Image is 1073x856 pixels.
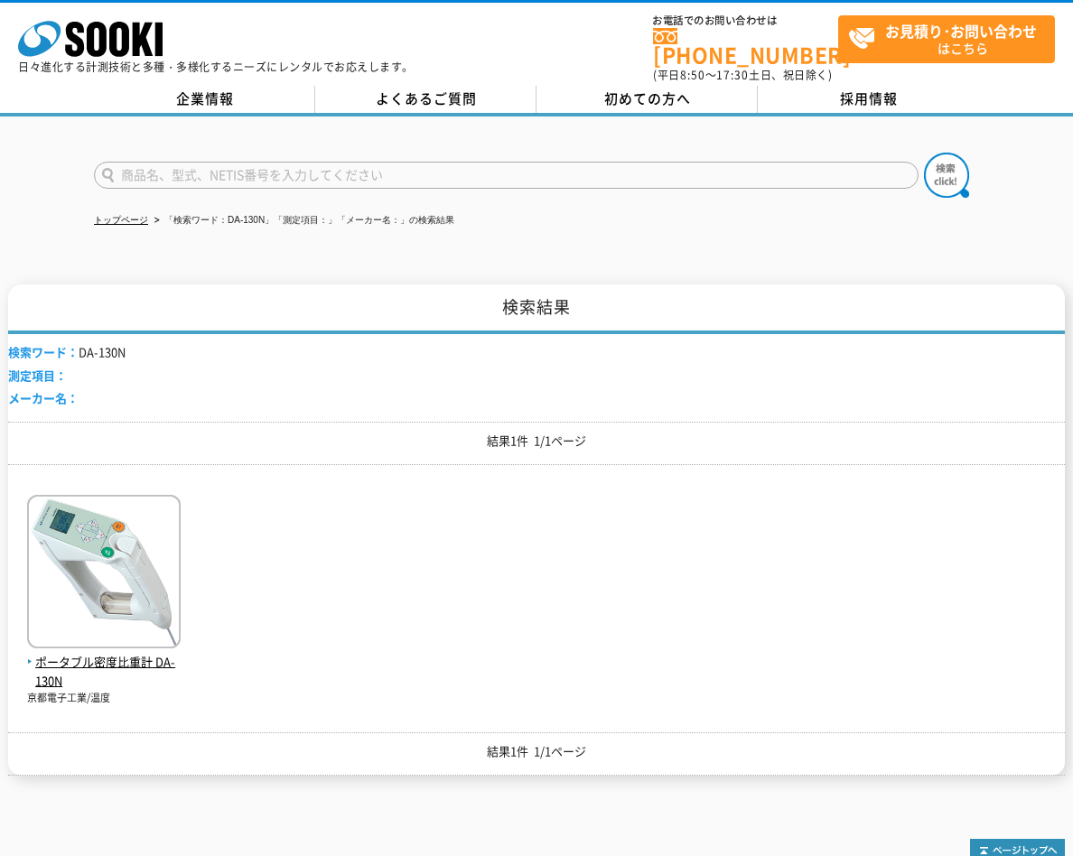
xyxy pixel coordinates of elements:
input: 商品名、型式、NETIS番号を入力してください [94,162,919,189]
span: 検索ワード： [8,343,79,360]
span: 8:50 [680,67,705,83]
span: はこちら [848,16,1054,61]
p: 京都電子工業/温度 [27,691,181,706]
a: 採用情報 [758,86,979,113]
span: (平日 ～ 土日、祝日除く) [653,67,832,83]
a: よくあるご質問 [315,86,536,113]
span: ポータブル密度比重計 DA-130N [27,653,181,691]
h1: 検索結果 [8,284,1065,334]
span: 初めての方へ [604,88,691,108]
span: 測定項目： [8,367,67,384]
span: メーカー名： [8,389,79,406]
a: トップページ [94,215,148,225]
p: 結果1件 1/1ページ [8,742,1065,761]
img: btn_search.png [924,153,969,198]
li: DA-130N [8,343,126,362]
p: 日々進化する計測技術と多種・多様化するニーズにレンタルでお応えします。 [18,61,414,72]
img: DA-130N [27,495,181,653]
li: 「検索ワード：DA-130N」「測定項目：」「メーカー名：」の検索結果 [151,211,454,230]
p: 結果1件 1/1ページ [8,432,1065,451]
a: お見積り･お問い合わせはこちら [838,15,1055,63]
a: 初めての方へ [536,86,758,113]
a: ポータブル密度比重計 DA-130N [27,634,181,690]
strong: お見積り･お問い合わせ [885,20,1037,42]
span: お電話でのお問い合わせは [653,15,838,26]
span: 17:30 [716,67,749,83]
a: 企業情報 [94,86,315,113]
a: [PHONE_NUMBER] [653,28,838,65]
